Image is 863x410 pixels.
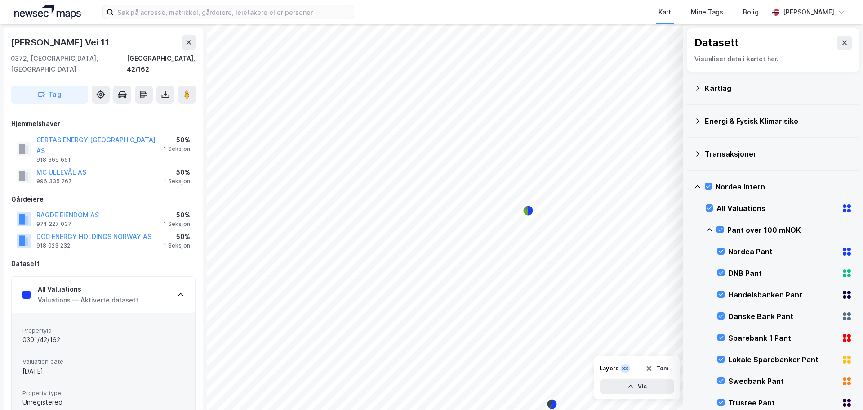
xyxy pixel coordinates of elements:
div: Datasett [694,36,739,50]
div: [GEOGRAPHIC_DATA], 42/162 [127,53,196,75]
div: Handelsbanken Pant [728,289,838,300]
div: Bolig [743,7,759,18]
div: Swedbank Pant [728,376,838,387]
div: Map marker [547,399,557,410]
div: Unregistered [22,397,184,408]
div: Danske Bank Pant [728,311,838,322]
div: [PERSON_NAME] Vei 11 [11,35,111,50]
div: 50% [164,167,190,178]
div: [DATE] [22,366,184,377]
div: 918 023 232 [36,242,70,249]
div: Gårdeiere [11,194,196,205]
div: Trustee Pant [728,397,838,408]
div: Kontrollprogram for chat [818,367,863,410]
div: Visualiser data i kartet her. [694,54,852,64]
div: Kart [658,7,671,18]
button: Tøm [640,361,674,376]
div: Nordea Intern [716,181,852,192]
div: 996 335 267 [36,178,72,185]
div: Map marker [523,205,534,216]
div: Energi & Fysisk Klimarisiko [705,116,852,126]
iframe: Chat Widget [818,367,863,410]
div: Sparebank 1 Pant [728,333,838,343]
span: Valuation date [22,358,184,365]
div: 50% [164,231,190,242]
div: All Valuations [716,203,838,214]
div: Datasett [11,258,196,269]
div: 0301/42/162 [22,334,184,345]
span: Propertyid [22,327,184,334]
div: 1 Seksjon [164,242,190,249]
span: Property type [22,389,184,397]
div: Kartlag [705,83,852,94]
div: 974 227 037 [36,221,71,228]
div: 918 369 651 [36,156,71,163]
div: [PERSON_NAME] [783,7,834,18]
div: Valuations — Aktiverte datasett [38,295,138,306]
div: 1 Seksjon [164,145,190,153]
div: Mine Tags [691,7,723,18]
button: Vis [600,379,674,394]
div: 1 Seksjon [164,178,190,185]
button: Tag [11,86,88,104]
input: Søk på adresse, matrikkel, gårdeiere, leietakere eller personer [114,5,354,19]
div: All Valuations [38,284,138,295]
div: Layers [600,365,618,372]
div: 0372, [GEOGRAPHIC_DATA], [GEOGRAPHIC_DATA] [11,53,127,75]
div: DNB Pant [728,268,838,279]
div: Transaksjoner [705,149,852,159]
div: 1 Seksjon [164,221,190,228]
div: Pant over 100 mNOK [727,225,852,235]
div: Lokale Sparebanker Pant [728,354,838,365]
div: 50% [164,135,190,145]
div: Hjemmelshaver [11,118,196,129]
div: Nordea Pant [728,246,838,257]
img: logo.a4113a55bc3d86da70a041830d287a7e.svg [14,5,81,19]
div: 33 [620,364,630,373]
div: 50% [164,210,190,221]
